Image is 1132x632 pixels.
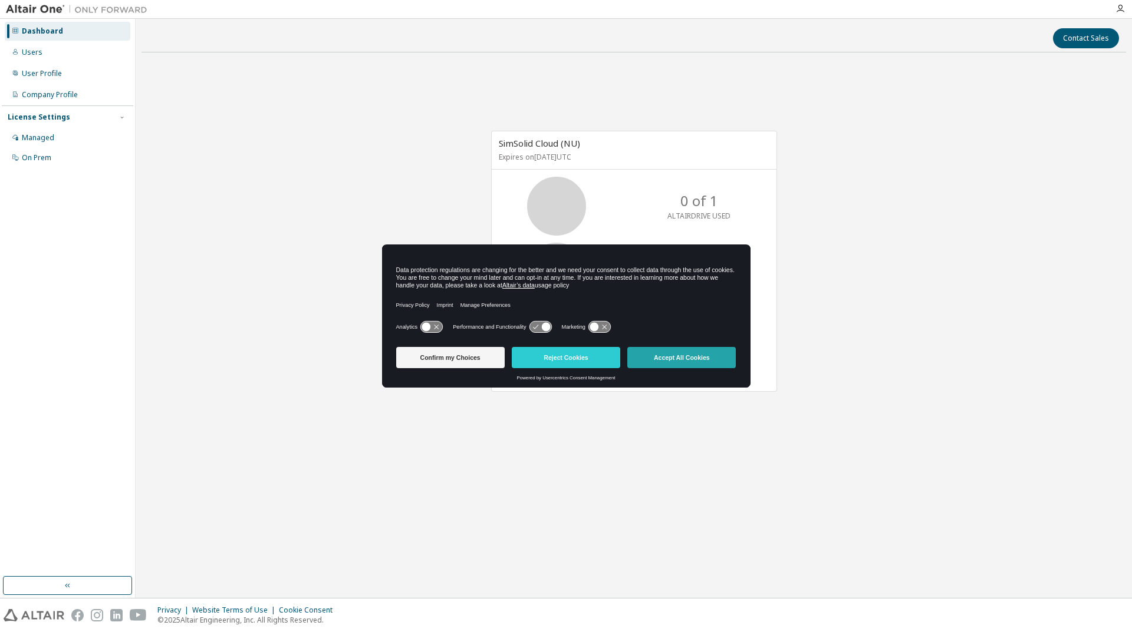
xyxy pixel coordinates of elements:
div: On Prem [22,153,51,163]
div: Company Profile [22,90,78,100]
div: License Settings [8,112,70,122]
div: Cookie Consent [279,605,340,615]
p: 0 of 1 [680,191,718,211]
button: Contact Sales [1053,28,1119,48]
img: facebook.svg [71,609,84,621]
div: Website Terms of Use [192,605,279,615]
p: © 2025 Altair Engineering, Inc. All Rights Reserved. [157,615,340,625]
img: altair_logo.svg [4,609,64,621]
img: linkedin.svg [110,609,123,621]
div: Dashboard [22,27,63,36]
span: SimSolid Cloud (NU) [499,137,580,149]
img: youtube.svg [130,609,147,621]
p: ALTAIRDRIVE USED [667,211,730,221]
p: Expires on [DATE] UTC [499,152,766,162]
div: User Profile [22,69,62,78]
img: Altair One [6,4,153,15]
img: instagram.svg [91,609,103,621]
div: Privacy [157,605,192,615]
div: Managed [22,133,54,143]
div: Users [22,48,42,57]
